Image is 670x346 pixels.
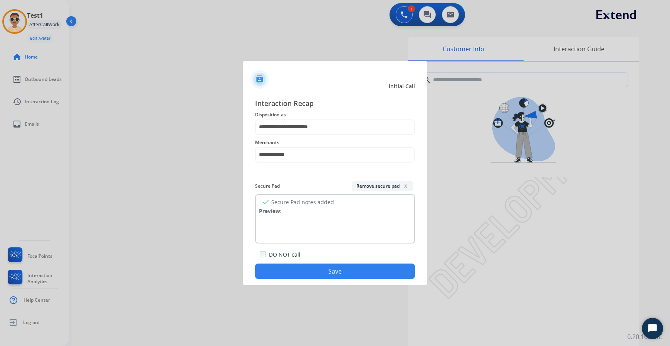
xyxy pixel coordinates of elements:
[250,70,269,89] img: contactIcon
[403,183,409,189] span: x
[255,98,415,110] span: Interaction Recap
[255,138,415,147] span: Merchants
[262,198,268,204] mat-icon: check
[255,264,415,279] button: Save
[352,181,413,191] button: Remove secure padx
[269,251,301,259] label: DO NOT call
[389,82,415,90] span: Initial Call
[647,323,658,334] svg: Open Chat
[255,110,415,119] span: Disposition as
[642,318,663,339] button: Start Chat
[255,181,280,191] span: Secure Pad
[259,207,282,215] span: Preview:
[627,332,662,341] p: 0.20.1027RC
[255,194,415,244] div: Secure Pad notes added.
